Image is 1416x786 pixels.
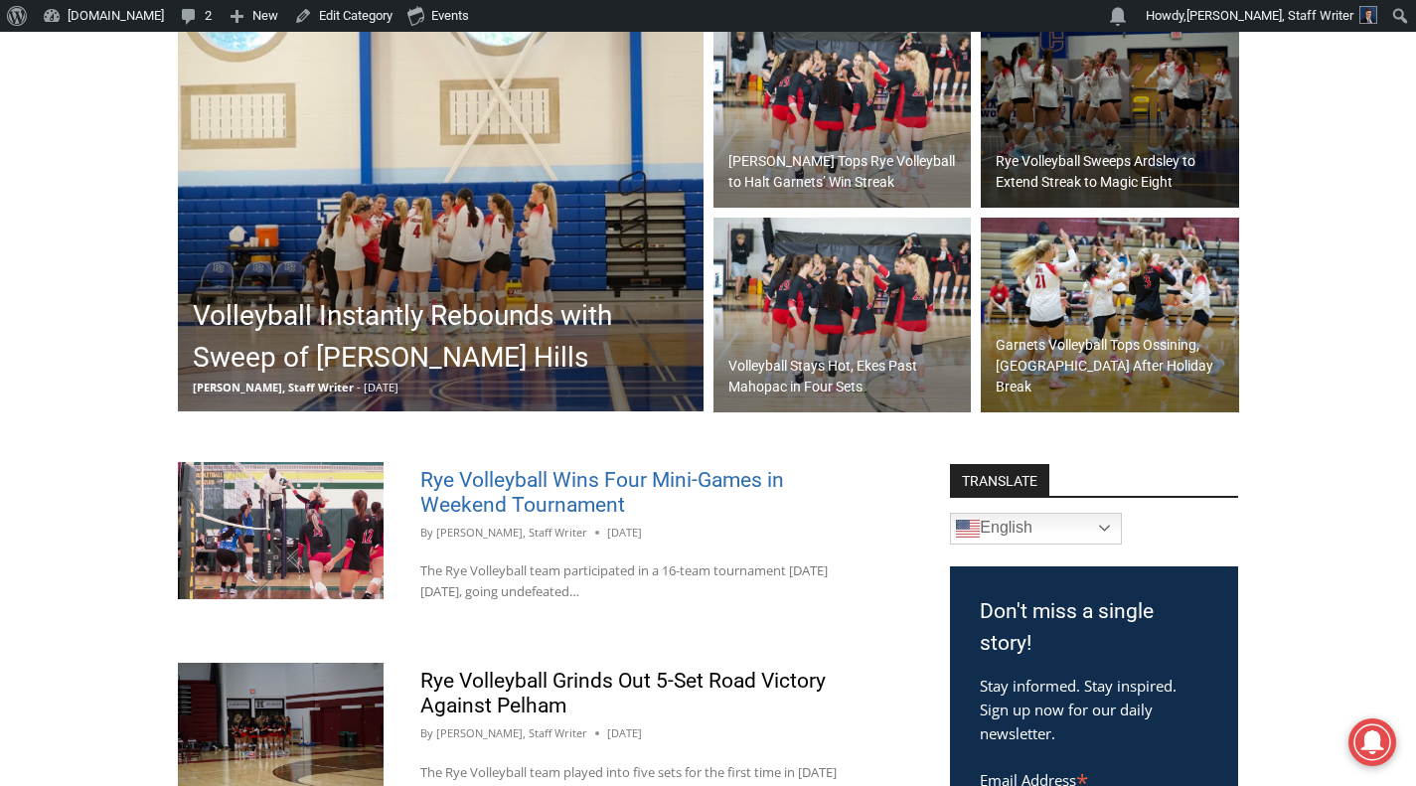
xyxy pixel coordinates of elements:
[981,14,1239,209] img: (PHOTO: The Rye Volleyball team from a four-set win on September 29, 2025. They recently defeated...
[420,524,433,542] span: By
[178,14,704,411] img: (PHOTO: The 2025 Rye Varsity Volleyball team from a 3-0 win vs. Port Chester on Saturday, Septemb...
[713,14,972,209] a: [PERSON_NAME] Tops Rye Volleyball to Halt Garnets’ Win Streak
[420,468,784,517] a: Rye Volleyball Wins Four Mini-Games in Weekend Tournament
[178,14,704,411] a: Volleyball Instantly Rebounds with Sweep of [PERSON_NAME] Hills [PERSON_NAME], Staff Writer - [DATE]
[981,14,1239,209] a: Rye Volleyball Sweeps Ardsley to Extend Streak to Magic Eight
[981,218,1239,412] img: (PHOTO: The Rye Volleyball team celebrates a point against Ossining on September 26, 2025. Credit...
[193,295,699,379] h2: Volleyball Instantly Rebounds with Sweep of [PERSON_NAME] Hills
[420,560,862,602] p: The Rye Volleyball team participated in a 16-team tournament [DATE][DATE], going undefeated…
[728,356,967,397] h2: Volleyball Stays Hot, Ekes Past Mahopac in Four Sets
[981,218,1239,412] a: Garnets Volleyball Tops Ossining, [GEOGRAPHIC_DATA] After Holiday Break
[1359,6,1377,24] img: Charlie Morris headshot PROFESSIONAL HEADSHOT
[713,218,972,412] a: Volleyball Stays Hot, Ekes Past Mahopac in Four Sets
[996,151,1234,193] h2: Rye Volleyball Sweeps Ardsley to Extend Streak to Magic Eight
[980,674,1208,745] p: Stay informed. Stay inspired. Sign up now for our daily newsletter.
[420,669,826,717] a: Rye Volleyball Grinds Out 5-Set Road Victory Against Pelham
[728,151,967,193] h2: [PERSON_NAME] Tops Rye Volleyball to Halt Garnets’ Win Streak
[980,596,1208,659] h3: Don't miss a single story!
[607,724,642,742] time: [DATE]
[713,218,972,412] img: (PHOTO: The Rye Volleyball team from a match against Brewster on Saturday, September 27. Credit: ...
[436,525,587,540] a: [PERSON_NAME], Staff Writer
[950,464,1049,496] strong: TRANSLATE
[607,524,642,542] time: [DATE]
[420,724,433,742] span: By
[1186,8,1353,23] span: [PERSON_NAME], Staff Writer
[364,380,398,394] span: [DATE]
[713,14,972,209] img: (PHOTO: The Rye Volleyball team from a win on September 27, 2025. Credit: Tatia Chkheidze.)
[193,380,354,394] span: [PERSON_NAME], Staff Writer
[178,462,384,599] img: (PHOTO: Rye Volleyball's Olivia Lewis (#22) tapping the ball over the net on Saturday, September ...
[436,725,587,740] a: [PERSON_NAME], Staff Writer
[996,335,1234,397] h2: Garnets Volleyball Tops Ossining, [GEOGRAPHIC_DATA] After Holiday Break
[956,517,980,541] img: en
[357,380,361,394] span: -
[950,513,1122,545] a: English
